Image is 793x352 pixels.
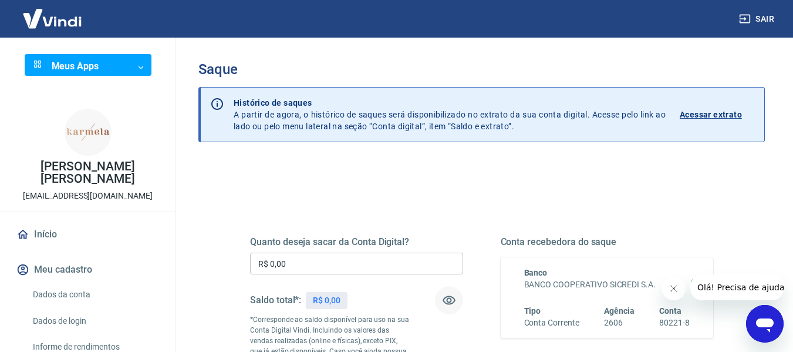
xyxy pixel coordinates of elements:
a: Dados de login [28,309,161,333]
span: Olá! Precisa de ajuda? [7,8,99,18]
h6: 80221-8 [659,317,690,329]
p: [EMAIL_ADDRESS][DOMAIN_NAME] [23,190,153,202]
iframe: Mensagem da empresa [690,274,784,300]
img: website_grey.svg [19,31,28,40]
iframe: Fechar mensagem [662,277,686,300]
div: [PERSON_NAME]: [DOMAIN_NAME] [31,31,168,40]
p: [PERSON_NAME] [PERSON_NAME] [9,160,166,185]
p: Acessar extrato [680,109,742,120]
h5: Saldo total*: [250,294,301,306]
img: Vindi [14,1,90,36]
span: Agência [604,306,635,316]
h6: 2606 [604,317,635,329]
h3: Saque [198,61,765,78]
img: 3a598dfc-4cd8-496c-a03d-f8cf55b13da5.jpeg [65,109,112,156]
div: Palavras-chave [137,69,188,77]
img: tab_domain_overview_orange.svg [49,68,58,78]
button: Meu cadastro [14,257,161,283]
span: Tipo [524,306,541,316]
iframe: Botão para abrir a janela de mensagens [746,305,784,343]
span: Banco [524,268,548,277]
div: v 4.0.25 [33,19,58,28]
a: Início [14,222,161,247]
h6: Conta Corrente [524,317,579,329]
h5: Quanto deseja sacar da Conta Digital? [250,236,463,248]
button: Sair [737,8,779,30]
h5: Conta recebedora do saque [501,236,714,248]
p: R$ 0,00 [313,294,340,307]
img: tab_keywords_by_traffic_grey.svg [124,68,133,78]
h6: BANCO COOPERATIVO SICREDI S.A. [524,279,690,291]
a: Dados da conta [28,283,161,307]
p: A partir de agora, o histórico de saques será disponibilizado no extrato da sua conta digital. Ac... [234,97,666,132]
a: Acessar extrato [680,97,755,132]
span: Conta [659,306,681,316]
p: Histórico de saques [234,97,666,109]
img: logo_orange.svg [19,19,28,28]
div: Domínio [62,69,90,77]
